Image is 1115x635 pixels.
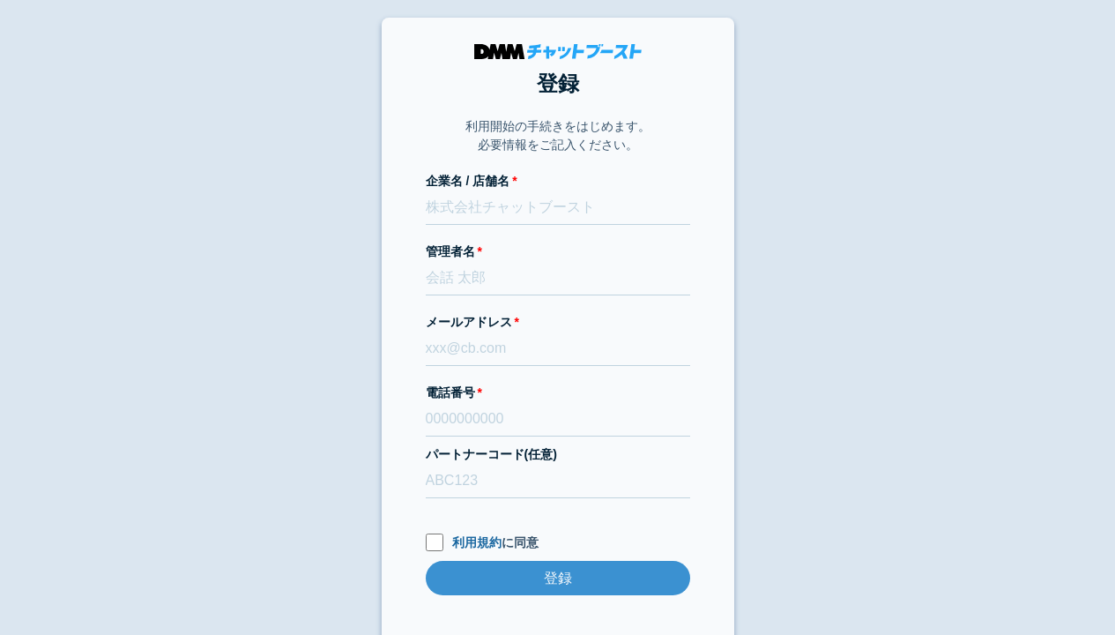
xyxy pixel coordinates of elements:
[426,68,690,100] h1: 登録
[426,445,690,464] label: パートナーコード(任意)
[426,561,690,595] input: 登録
[426,464,690,498] input: ABC123
[474,44,642,59] img: DMMチャットブースト
[426,190,690,225] input: 株式会社チャットブースト
[426,172,690,190] label: 企業名 / 店舗名
[426,313,690,332] label: メールアドレス
[426,534,690,552] label: に同意
[426,384,690,402] label: 電話番号
[426,332,690,366] input: xxx@cb.com
[426,261,690,295] input: 会話 太郎
[426,534,443,551] input: 利用規約に同意
[426,243,690,261] label: 管理者名
[426,402,690,437] input: 0000000000
[452,535,502,549] a: 利用規約
[465,117,650,154] p: 利用開始の手続きをはじめます。 必要情報をご記入ください。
